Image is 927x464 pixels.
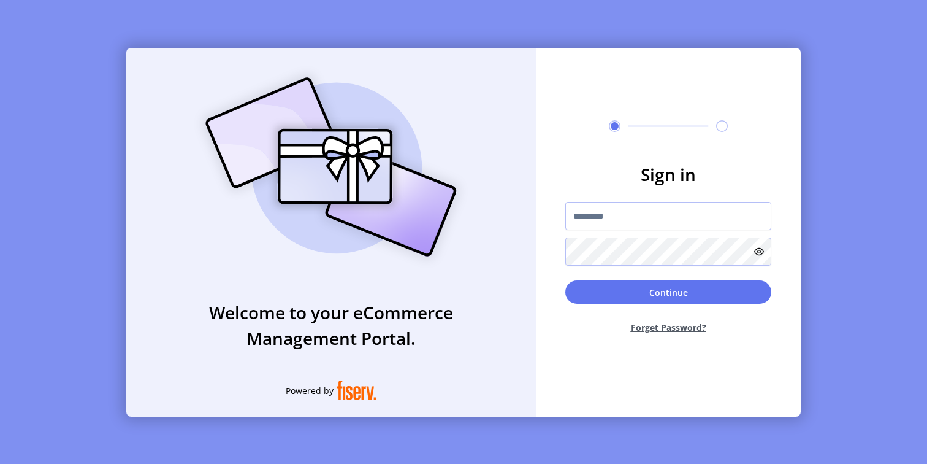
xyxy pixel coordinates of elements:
[187,64,475,270] img: card_Illustration.svg
[565,280,771,304] button: Continue
[565,311,771,344] button: Forget Password?
[126,300,536,351] h3: Welcome to your eCommerce Management Portal.
[286,384,334,397] span: Powered by
[565,161,771,187] h3: Sign in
